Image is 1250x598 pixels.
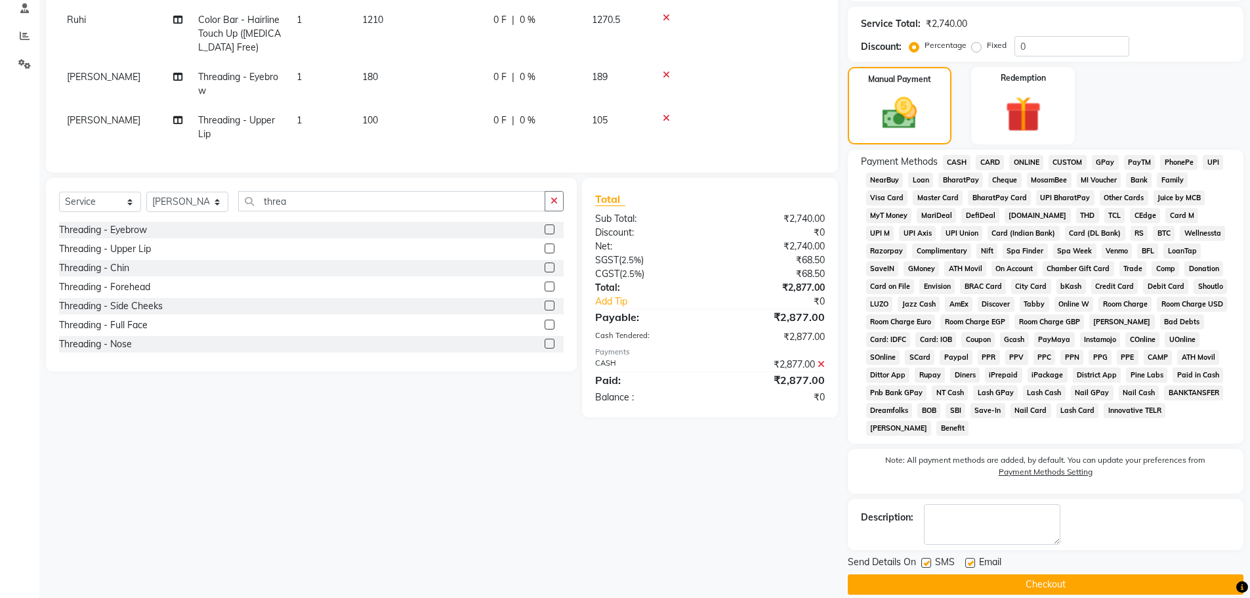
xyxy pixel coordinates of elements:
span: NearBuy [866,173,904,188]
span: | [512,13,514,27]
span: [DOMAIN_NAME] [1005,208,1071,223]
span: Payment Methods [861,155,938,169]
div: Service Total: [861,17,921,31]
span: 1 [297,114,302,126]
span: Nail Card [1010,403,1051,418]
span: Complimentary [912,244,971,259]
span: TCL [1104,208,1125,223]
label: Note: All payment methods are added, by default. You can update your preferences from [861,454,1230,483]
span: Room Charge [1098,297,1152,312]
span: 180 [362,71,378,83]
span: 0 F [493,70,507,84]
span: MyT Money [866,208,912,223]
span: THD [1076,208,1099,223]
div: Threading - Eyebrow [59,223,147,237]
span: SCard [905,350,934,365]
span: UPI Axis [899,226,936,241]
span: 1270.5 [592,14,620,26]
span: Room Charge USD [1157,297,1227,312]
span: Paypal [940,350,972,365]
span: UOnline [1165,332,1199,347]
div: Threading - Upper Lip [59,242,151,256]
span: [PERSON_NAME] [866,421,932,436]
div: Payable: [585,309,710,325]
span: Bad Debts [1160,314,1204,330]
div: ₹2,877.00 [710,358,835,372]
span: PPC [1033,350,1056,365]
div: Total: [585,281,710,295]
span: City Card [1011,279,1051,294]
span: CEdge [1130,208,1160,223]
span: Nail Cash [1119,385,1159,400]
span: Cheque [988,173,1022,188]
span: Paid in Cash [1173,368,1223,383]
span: Bank [1126,173,1152,188]
div: ₹2,877.00 [710,330,835,344]
span: Discover [978,297,1014,312]
span: Room Charge Euro [866,314,936,330]
span: Lash GPay [973,385,1018,400]
span: 0 F [493,114,507,127]
span: Card: IOB [915,332,956,347]
span: [PERSON_NAME] [1089,314,1155,330]
span: Wellnessta [1180,226,1225,241]
span: Visa Card [866,190,908,205]
span: PPV [1005,350,1028,365]
span: DefiDeal [961,208,999,223]
span: Save-In [970,403,1005,418]
div: ₹0 [710,391,835,404]
span: | [512,114,514,127]
span: Instamojo [1080,332,1121,347]
div: Payments [595,347,824,358]
span: PPR [978,350,1000,365]
span: MosamBee [1027,173,1072,188]
span: iPrepaid [985,368,1022,383]
div: ₹0 [731,295,835,309]
span: Coupon [961,332,995,347]
span: Spa Finder [1003,244,1048,259]
span: Threading - Eyebrow [198,71,278,96]
span: Master Card [913,190,963,205]
span: SMS [935,555,955,572]
span: Innovative TELR [1104,403,1165,418]
span: LoanTap [1163,244,1201,259]
div: Discount: [861,40,902,54]
span: 0 % [520,114,535,127]
div: Paid: [585,372,710,388]
span: UPI [1203,155,1223,170]
span: ATH Movil [1177,350,1219,365]
span: 105 [592,114,608,126]
div: Cash Tendered: [585,330,710,344]
div: ₹68.50 [710,253,835,267]
span: 0 % [520,13,535,27]
span: PPN [1060,350,1083,365]
div: Threading - Nose [59,337,132,351]
label: Manual Payment [868,74,931,85]
div: ( ) [585,253,710,267]
span: 100 [362,114,378,126]
span: 0 % [520,70,535,84]
span: RS [1131,226,1148,241]
span: NT Cash [932,385,968,400]
span: Shoutlo [1194,279,1227,294]
span: Card: IDFC [866,332,911,347]
span: Trade [1119,261,1147,276]
div: ₹2,877.00 [710,372,835,388]
span: Rupay [915,368,945,383]
span: LUZO [866,297,893,312]
span: Jazz Cash [898,297,940,312]
img: _gift.svg [994,92,1052,137]
span: UPI BharatPay [1036,190,1094,205]
div: ₹2,740.00 [710,240,835,253]
span: PPG [1089,350,1112,365]
div: Threading - Chin [59,261,129,275]
span: UPI M [866,226,894,241]
span: GPay [1092,155,1119,170]
div: CASH [585,358,710,372]
div: ₹2,877.00 [710,309,835,325]
label: Payment Methods Setting [999,466,1093,478]
span: CAMP [1144,350,1173,365]
span: PayMaya [1034,332,1075,347]
span: UPI Union [941,226,982,241]
span: Room Charge GBP [1014,314,1084,330]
